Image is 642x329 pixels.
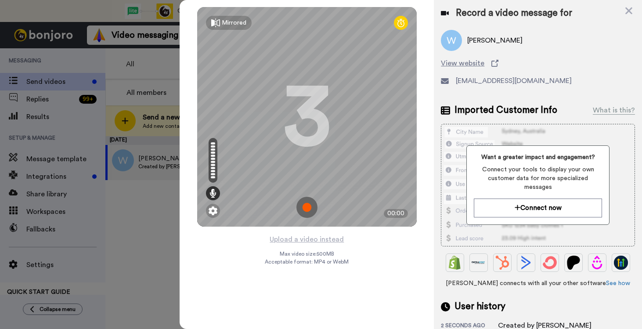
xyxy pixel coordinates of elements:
span: Want a greater impact and engagement? [474,153,602,162]
img: Hubspot [495,256,509,270]
span: [PERSON_NAME] connects with all your other software [441,279,635,288]
span: Imported Customer Info [454,104,557,117]
img: Patreon [566,256,581,270]
div: 3 [283,84,331,150]
img: Ontraport [472,256,486,270]
a: See how [606,280,630,286]
span: Acceptable format: MP4 or WebM [265,258,349,265]
img: ic_gear.svg [209,206,217,215]
img: GoHighLevel [614,256,628,270]
span: Connect your tools to display your own customer data for more specialized messages [474,165,602,192]
span: [EMAIL_ADDRESS][DOMAIN_NAME] [456,76,572,86]
img: ActiveCampaign [519,256,533,270]
div: 00:00 [384,209,408,218]
span: User history [454,300,505,313]
img: Drip [590,256,604,270]
div: What is this? [593,105,635,116]
img: ic_record_start.svg [296,197,317,218]
img: Shopify [448,256,462,270]
button: Connect now [474,199,602,217]
span: Max video size: 500 MB [280,250,334,257]
img: ConvertKit [543,256,557,270]
button: Upload a video instead [267,234,346,245]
